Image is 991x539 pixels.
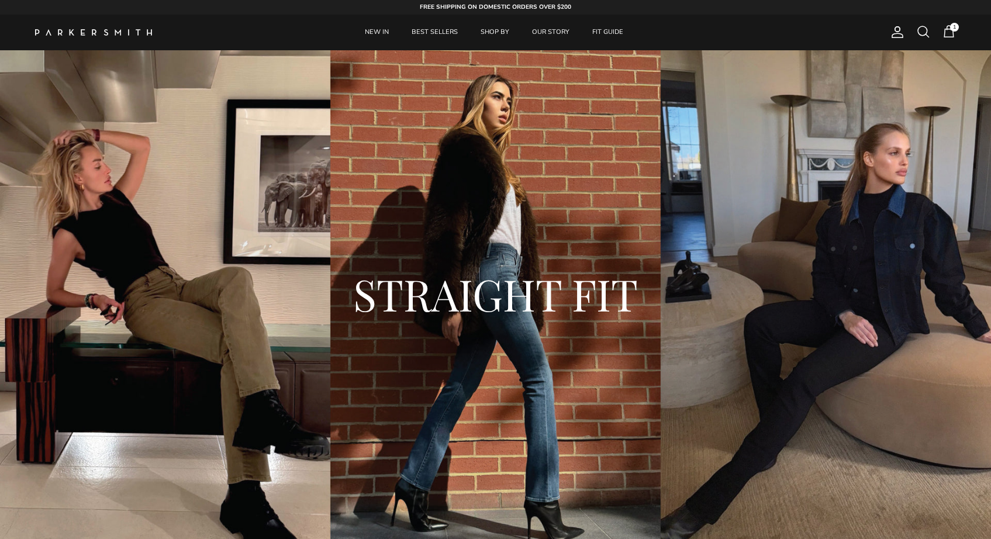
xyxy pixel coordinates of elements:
a: 1 [942,25,956,40]
h2: STRAIGHT FIT [64,266,927,322]
a: Account [886,25,904,39]
span: 1 [950,23,959,32]
a: OUR STORY [522,15,580,50]
a: SHOP BY [470,15,520,50]
a: FIT GUIDE [582,15,634,50]
div: Primary [174,15,814,50]
img: Parker Smith [35,29,152,36]
a: BEST SELLERS [401,15,468,50]
a: NEW IN [354,15,399,50]
strong: FREE SHIPPING ON DOMESTIC ORDERS OVER $200 [420,3,571,11]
